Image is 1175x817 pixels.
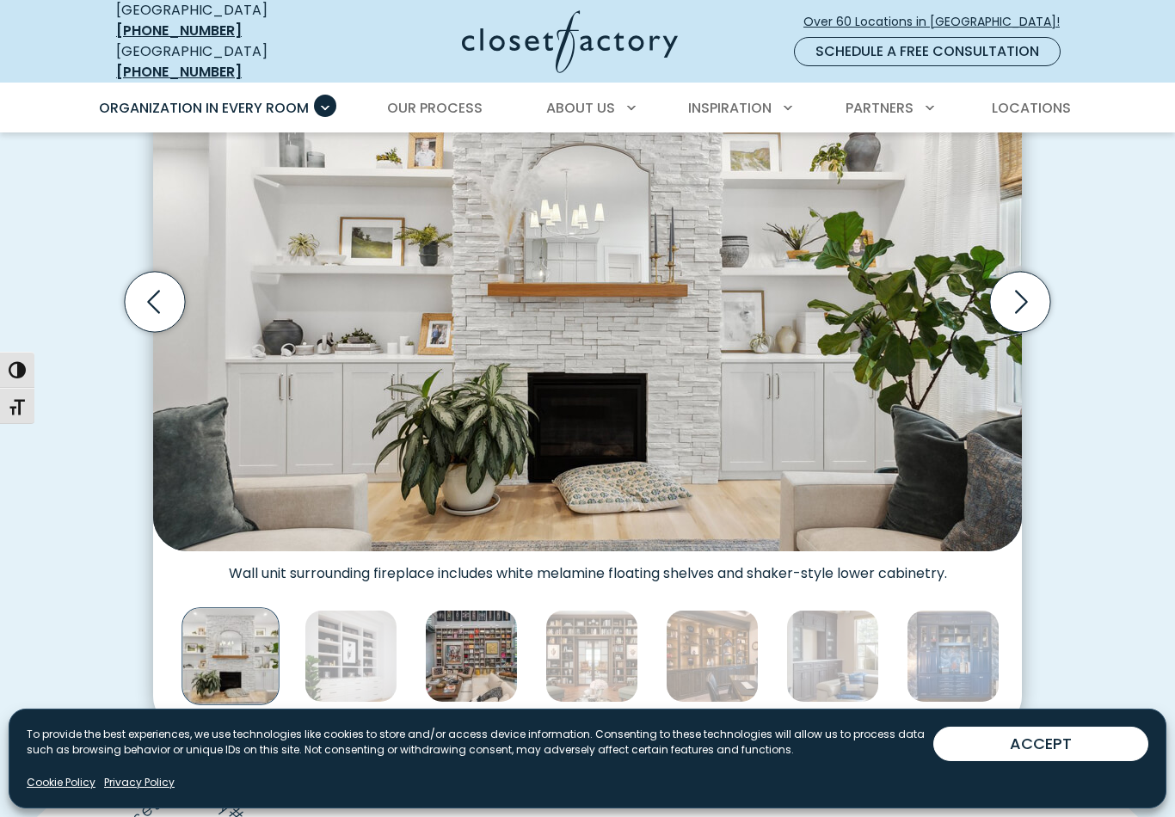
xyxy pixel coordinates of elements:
a: [PHONE_NUMBER] [116,21,242,40]
img: Contemporary built-in with white shelving and black backing and marble countertop [305,610,397,703]
img: Symmetrical white wall unit with floating shelves and cabinetry flanking a stacked stone fireplace [181,607,279,704]
img: Grand library wall with built-in bookshelves and rolling ladder [545,610,638,703]
figcaption: Wall unit surrounding fireplace includes white melamine floating shelves and shaker-style lower c... [153,551,1022,582]
img: Custom wood wall unit with built-in lighting, open display shelving, and lower closed cabinetry [666,610,759,703]
span: Locations [992,98,1071,118]
div: [GEOGRAPHIC_DATA] [116,41,327,83]
span: Partners [846,98,914,118]
a: Cookie Policy [27,775,95,790]
img: Dark wood built-in cabinetry with upper and lower storage [786,610,879,703]
a: Privacy Policy [104,775,175,790]
button: Previous slide [118,265,192,339]
span: Our Process [387,98,483,118]
img: Elegant navy blue built-in cabinetry with glass doors and open shelving [907,610,1000,703]
span: Over 60 Locations in [GEOGRAPHIC_DATA]! [803,13,1073,31]
img: Modern wall-to-wall shelving with grid layout and integrated art display [425,610,518,703]
a: Schedule a Free Consultation [794,37,1061,66]
button: ACCEPT [933,727,1148,761]
img: Symmetrical white wall unit with floating shelves and cabinetry flanking a stacked stone fireplace [153,22,1022,551]
button: Next slide [983,265,1057,339]
span: Inspiration [688,98,772,118]
nav: Primary Menu [87,84,1088,132]
a: Over 60 Locations in [GEOGRAPHIC_DATA]! [803,7,1074,37]
a: [PHONE_NUMBER] [116,62,242,82]
span: About Us [546,98,615,118]
img: Closet Factory Logo [462,10,678,73]
span: Organization in Every Room [99,98,309,118]
p: To provide the best experiences, we use technologies like cookies to store and/or access device i... [27,727,933,758]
